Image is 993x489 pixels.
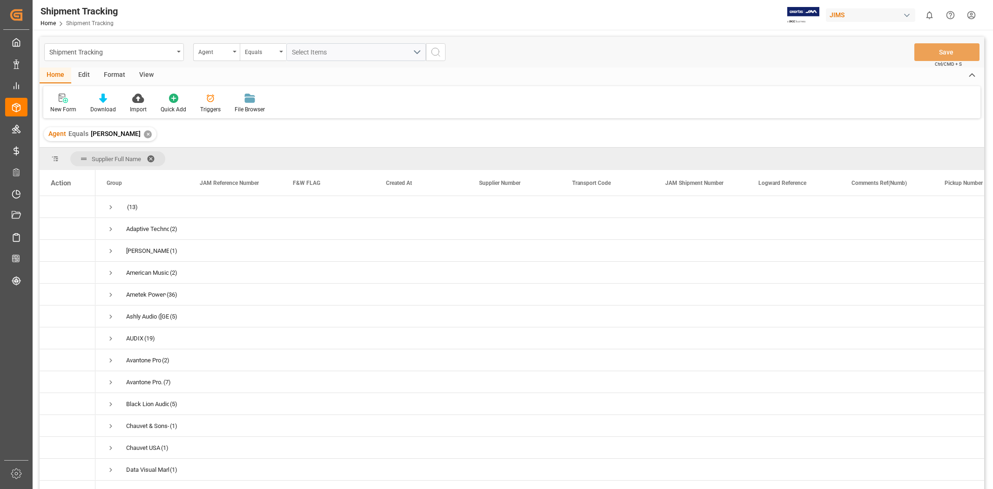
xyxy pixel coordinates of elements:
[170,218,177,240] span: (2)
[130,105,147,114] div: Import
[386,180,412,186] span: Created At
[758,180,806,186] span: Logward Reference
[163,372,171,393] span: (7)
[50,105,76,114] div: New Form
[92,156,141,163] span: Supplier Full Name
[41,20,56,27] a: Home
[40,415,95,437] div: Press SPACE to select this row.
[161,105,186,114] div: Quick Add
[245,46,277,56] div: Equals
[49,46,174,57] div: Shipment Tracking
[170,240,177,262] span: (1)
[170,459,177,481] span: (1)
[126,459,169,481] div: Data Visual Marketing
[293,180,320,186] span: F&W FLAG
[40,68,71,83] div: Home
[144,130,152,138] div: ✕
[572,180,611,186] span: Transport Code
[107,180,122,186] span: Group
[240,43,286,61] button: open menu
[40,218,95,240] div: Press SPACE to select this row.
[170,415,177,437] span: (1)
[48,130,66,137] span: Agent
[198,46,230,56] div: Agent
[126,262,169,284] div: American Music and Sound
[126,437,160,459] div: Chauvet USA
[40,284,95,306] div: Press SPACE to select this row.
[40,240,95,262] div: Press SPACE to select this row.
[200,180,259,186] span: JAM Reference Number
[161,437,169,459] span: (1)
[945,180,983,186] span: Pickup Number
[935,61,962,68] span: Ctrl/CMD + S
[126,415,169,437] div: Chauvet & Sons-[GEOGRAPHIC_DATA]
[787,7,819,23] img: Exertis%20JAM%20-%20Email%20Logo.jpg_1722504956.jpg
[132,68,161,83] div: View
[144,328,155,349] span: (19)
[919,5,940,26] button: show 0 new notifications
[851,180,907,186] span: Comments Ref(Numb)
[170,394,177,415] span: (5)
[170,262,177,284] span: (2)
[200,105,221,114] div: Triggers
[479,180,520,186] span: Supplier Number
[126,328,143,349] div: AUDIX
[40,349,95,371] div: Press SPACE to select this row.
[126,372,162,393] div: Avantone Pro.
[40,306,95,327] div: Press SPACE to select this row.
[193,43,240,61] button: open menu
[940,5,961,26] button: Help Center
[41,4,118,18] div: Shipment Tracking
[40,196,95,218] div: Press SPACE to select this row.
[90,105,116,114] div: Download
[162,350,169,371] span: (2)
[126,350,161,371] div: Avantone Pro
[665,180,723,186] span: JAM Shipment Number
[40,371,95,393] div: Press SPACE to select this row.
[40,437,95,459] div: Press SPACE to select this row.
[68,130,88,137] span: Equals
[826,8,915,22] div: JIMS
[40,327,95,349] div: Press SPACE to select this row.
[126,394,169,415] div: Black Lion Audio
[91,130,141,137] span: [PERSON_NAME]
[40,393,95,415] div: Press SPACE to select this row.
[126,284,166,306] div: Ametek Powervar
[292,48,331,56] span: Select Items
[170,306,177,327] span: (5)
[126,240,169,262] div: [PERSON_NAME] & [PERSON_NAME]
[167,284,177,306] span: (36)
[71,68,97,83] div: Edit
[235,105,265,114] div: File Browser
[127,197,138,218] span: (13)
[426,43,446,61] button: search button
[286,43,426,61] button: open menu
[40,262,95,284] div: Press SPACE to select this row.
[97,68,132,83] div: Format
[40,459,95,481] div: Press SPACE to select this row.
[126,306,169,327] div: Ashly Audio ([GEOGRAPHIC_DATA], [GEOGRAPHIC_DATA])
[51,179,71,187] div: Action
[826,6,919,24] button: JIMS
[44,43,184,61] button: open menu
[126,218,169,240] div: Adaptive Technologies Group
[914,43,979,61] button: Save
